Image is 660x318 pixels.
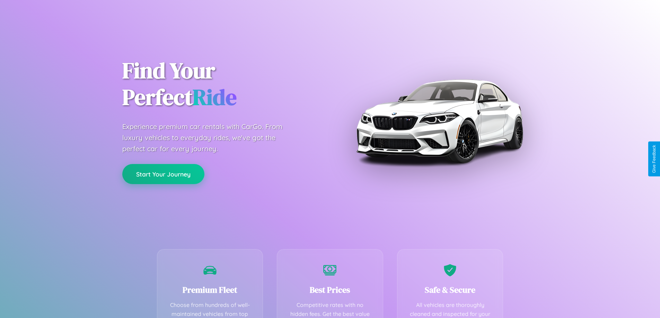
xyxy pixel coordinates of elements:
button: Start Your Journey [122,164,204,184]
h1: Find Your Perfect [122,57,320,111]
h3: Safe & Secure [408,284,493,296]
p: Experience premium car rentals with CarGo. From luxury vehicles to everyday rides, we've got the ... [122,121,296,154]
h3: Best Prices [288,284,372,296]
img: Premium BMW car rental vehicle [353,35,526,208]
h3: Premium Fleet [168,284,253,296]
span: Ride [193,82,237,112]
div: Give Feedback [652,145,657,173]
